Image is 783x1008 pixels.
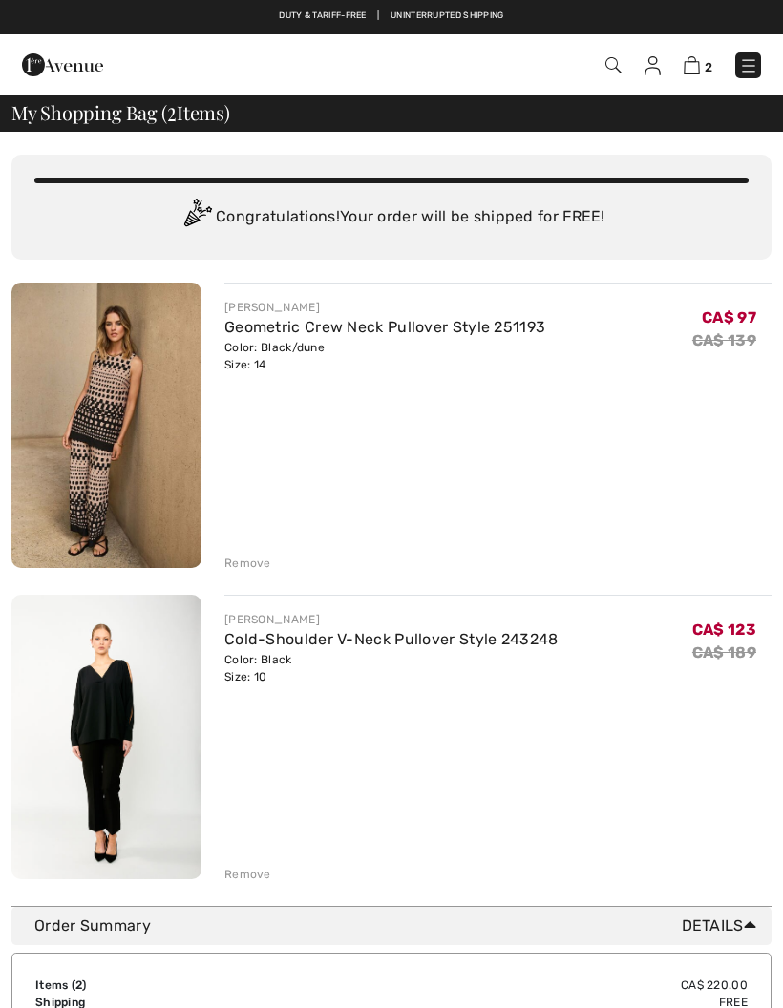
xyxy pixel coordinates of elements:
a: 2 [684,53,712,76]
div: [PERSON_NAME] [224,611,559,628]
a: Cold-Shoulder V-Neck Pullover Style 243248 [224,630,559,648]
div: Color: Black/dune Size: 14 [224,339,545,373]
td: Items ( ) [35,976,288,994]
div: Remove [224,866,271,883]
span: CA$ 97 [702,308,756,326]
td: CA$ 220.00 [288,976,748,994]
span: 2 [167,98,177,123]
img: Shopping Bag [684,56,700,74]
a: Geometric Crew Neck Pullover Style 251193 [224,318,545,336]
img: Menu [739,56,758,75]
img: Geometric Crew Neck Pullover Style 251193 [11,283,201,568]
div: Color: Black Size: 10 [224,651,559,685]
span: 2 [75,978,82,992]
span: 2 [705,60,712,74]
div: [PERSON_NAME] [224,299,545,316]
span: Details [682,914,764,937]
a: 1ère Avenue [22,54,103,73]
img: Congratulation2.svg [178,199,216,237]
img: 1ère Avenue [22,46,103,84]
div: Order Summary [34,914,764,937]
div: Remove [224,555,271,572]
span: My Shopping Bag ( Items) [11,103,230,122]
img: Cold-Shoulder V-Neck Pullover Style 243248 [11,595,201,880]
img: Search [605,57,622,73]
s: CA$ 139 [692,331,756,349]
span: CA$ 123 [692,620,756,639]
div: Congratulations! Your order will be shipped for FREE! [34,199,749,237]
s: CA$ 189 [692,643,756,661]
img: My Info [645,56,661,75]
